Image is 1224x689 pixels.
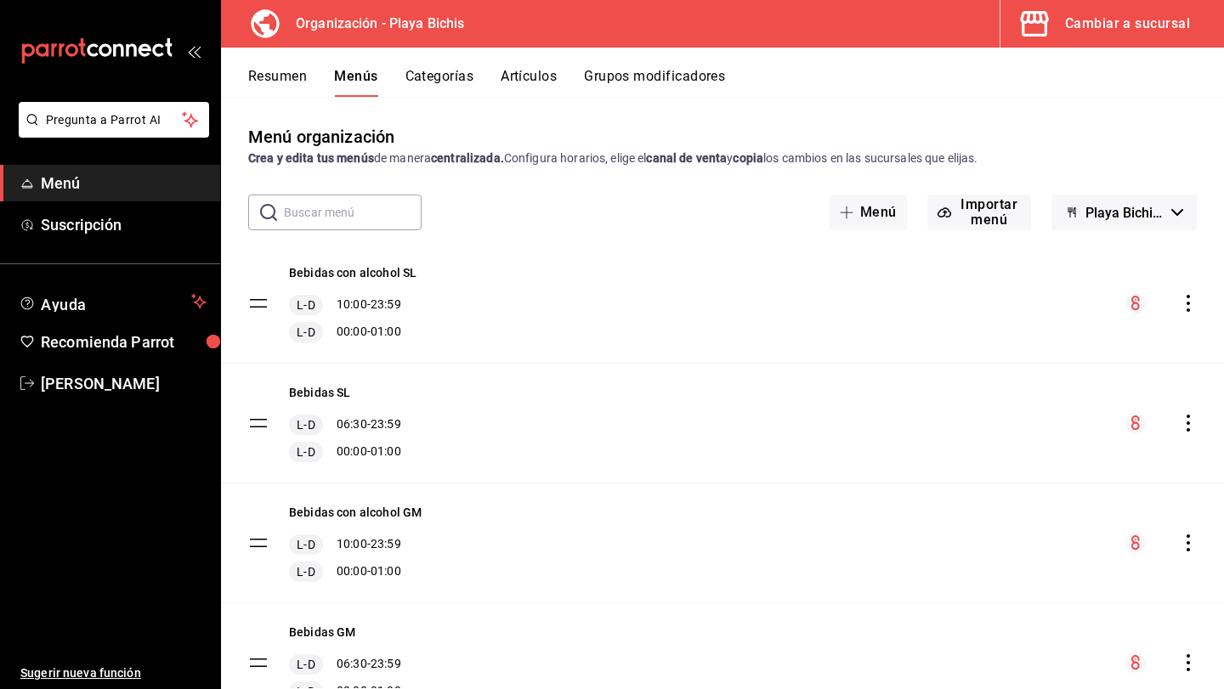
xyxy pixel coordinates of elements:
div: de manera Configura horarios, elige el y los cambios en las sucursales que elijas. [248,150,1197,167]
button: open_drawer_menu [187,44,201,58]
span: L-D [293,536,318,553]
button: drag [248,652,269,673]
span: L-D [293,416,318,433]
strong: centralizada. [431,151,504,165]
strong: copia [733,151,763,165]
button: Bebidas con alcohol GM [289,504,422,521]
div: Cambiar a sucursal [1065,12,1190,36]
span: L-D [293,443,318,460]
span: Pregunta a Parrot AI [46,111,183,129]
span: L-D [293,296,318,313]
button: Playa Bichis - Borrador [1051,195,1197,230]
button: Artículos [501,68,557,97]
span: Ayuda [41,291,184,312]
strong: Crea y edita tus menús [248,151,374,165]
button: Menú [830,195,907,230]
button: actions [1180,295,1197,312]
button: drag [248,293,269,313]
button: Bebidas con alcohol SL [289,264,416,281]
button: actions [1180,534,1197,551]
button: Bebidas SL [289,384,351,401]
span: Sugerir nueva función [20,664,207,682]
span: L-D [293,563,318,580]
div: 00:00 - 01:00 [289,562,422,582]
div: 06:30 - 23:59 [289,654,401,675]
button: Menús [334,68,377,97]
div: 00:00 - 01:00 [289,322,416,342]
div: 10:00 - 23:59 [289,295,416,315]
span: [PERSON_NAME] [41,372,207,395]
div: Menú organización [248,124,394,150]
h3: Organización - Playa Bichis [282,14,465,34]
div: 06:30 - 23:59 [289,415,401,435]
span: Menú [41,172,207,195]
span: L-D [293,324,318,341]
button: drag [248,533,269,553]
button: actions [1180,654,1197,671]
span: Suscripción [41,213,207,236]
span: L-D [293,656,318,673]
a: Pregunta a Parrot AI [12,123,209,141]
input: Buscar menú [284,195,422,229]
button: drag [248,413,269,433]
button: Bebidas GM [289,624,356,641]
strong: canal de venta [646,151,727,165]
span: Playa Bichis - Borrador [1085,205,1164,221]
button: Categorías [405,68,474,97]
button: Resumen [248,68,307,97]
div: navigation tabs [248,68,1224,97]
div: 10:00 - 23:59 [289,534,422,555]
button: Importar menú [927,195,1031,230]
span: Recomienda Parrot [41,330,207,353]
button: Grupos modificadores [584,68,725,97]
div: 00:00 - 01:00 [289,442,401,462]
button: Pregunta a Parrot AI [19,102,209,138]
button: actions [1180,415,1197,432]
